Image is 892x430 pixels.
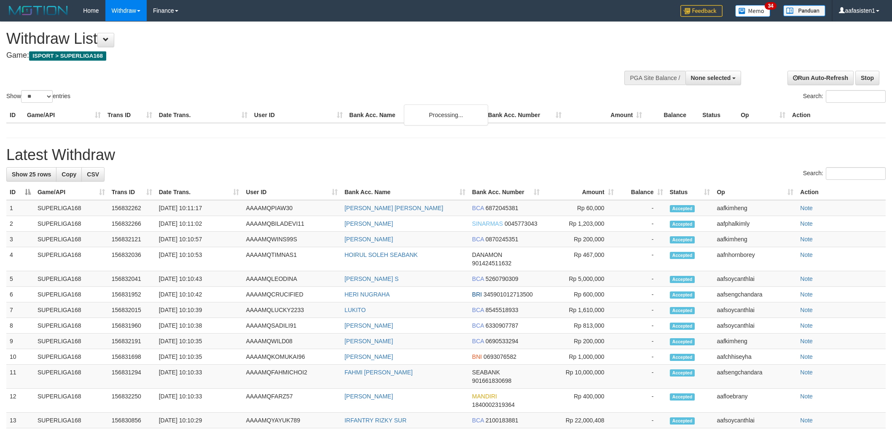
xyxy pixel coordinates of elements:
span: DANAMON [472,251,502,258]
a: Note [800,220,813,227]
td: SUPERLIGA168 [34,271,108,287]
button: None selected [685,71,742,85]
th: ID [6,107,24,123]
span: Accepted [670,221,695,228]
span: Copy 2100183881 to clipboard [486,417,519,424]
th: Bank Acc. Number [484,107,565,123]
td: 2 [6,216,34,232]
td: aafsoycanthlai [713,413,797,428]
th: Status [699,107,737,123]
td: [DATE] 10:11:02 [156,216,243,232]
span: Accepted [670,338,695,345]
td: AAAAMQLEODINA [242,271,341,287]
a: Note [800,236,813,243]
td: SUPERLIGA168 [34,389,108,413]
td: 156831960 [108,318,156,334]
td: [DATE] 10:10:39 [156,302,243,318]
label: Search: [803,167,886,180]
td: [DATE] 10:11:17 [156,200,243,216]
span: Copy 901424511632 to clipboard [472,260,511,267]
td: [DATE] 10:10:38 [156,318,243,334]
a: Note [800,417,813,424]
span: Copy 0045773043 to clipboard [505,220,537,227]
a: CSV [81,167,105,182]
a: IRFANTRY RIZKY SUR [344,417,406,424]
span: Accepted [670,291,695,299]
h1: Latest Withdraw [6,147,886,163]
img: Button%20Memo.svg [735,5,771,17]
td: AAAAMQLUCKY2233 [242,302,341,318]
span: Copy 8545518933 to clipboard [486,307,519,313]
th: Date Trans. [156,107,251,123]
a: HERI NUGRAHA [344,291,390,298]
a: Note [800,251,813,258]
td: 4 [6,247,34,271]
span: Copy [62,171,76,178]
td: AAAAMQKOMUKAI96 [242,349,341,365]
td: [DATE] 10:10:42 [156,287,243,302]
a: Copy [56,167,82,182]
a: Note [800,307,813,313]
h4: Game: [6,51,586,60]
span: SINARMAS [472,220,503,227]
td: Rp 467,000 [543,247,617,271]
th: Date Trans.: activate to sort column ascending [156,184,243,200]
th: Amount [565,107,645,123]
span: Accepted [670,354,695,361]
a: [PERSON_NAME] [PERSON_NAME] [344,205,443,211]
td: aafsoycanthlai [713,302,797,318]
img: Feedback.jpg [680,5,723,17]
span: BNI [472,353,482,360]
td: 156832191 [108,334,156,349]
td: 5 [6,271,34,287]
td: 3 [6,232,34,247]
td: 156831294 [108,365,156,389]
td: aafloebrany [713,389,797,413]
span: CSV [87,171,99,178]
span: MANDIRI [472,393,497,400]
td: AAAAMQFARZ57 [242,389,341,413]
td: AAAAMQYAYUK789 [242,413,341,428]
span: Copy 5260790309 to clipboard [486,275,519,282]
input: Search: [826,90,886,103]
td: 12 [6,389,34,413]
td: - [617,287,666,302]
select: Showentries [21,90,53,103]
a: [PERSON_NAME] [344,322,393,329]
td: SUPERLIGA168 [34,318,108,334]
td: AAAAMQWILD08 [242,334,341,349]
a: Run Auto-Refresh [787,71,854,85]
td: - [617,271,666,287]
span: Accepted [670,393,695,401]
td: 156832041 [108,271,156,287]
td: Rp 22,000,408 [543,413,617,428]
span: BRI [472,291,482,298]
td: 156830856 [108,413,156,428]
td: AAAAMQFAHMICHOI2 [242,365,341,389]
a: Note [800,369,813,376]
td: 7 [6,302,34,318]
td: [DATE] 10:10:43 [156,271,243,287]
td: aafnhornborey [713,247,797,271]
td: aafsengchandara [713,287,797,302]
td: SUPERLIGA168 [34,365,108,389]
span: Copy 1840002319364 to clipboard [472,401,515,408]
td: aafsengchandara [713,365,797,389]
a: Note [800,338,813,345]
span: Accepted [670,276,695,283]
a: [PERSON_NAME] [344,353,393,360]
h1: Withdraw List [6,30,586,47]
td: 13 [6,413,34,428]
td: aafkimheng [713,232,797,247]
input: Search: [826,167,886,180]
a: Note [800,322,813,329]
th: ID: activate to sort column descending [6,184,34,200]
a: [PERSON_NAME] [344,338,393,345]
td: 11 [6,365,34,389]
span: BCA [472,338,484,345]
a: Stop [855,71,879,85]
td: [DATE] 10:10:57 [156,232,243,247]
td: SUPERLIGA168 [34,216,108,232]
td: [DATE] 10:10:33 [156,365,243,389]
a: Note [800,291,813,298]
